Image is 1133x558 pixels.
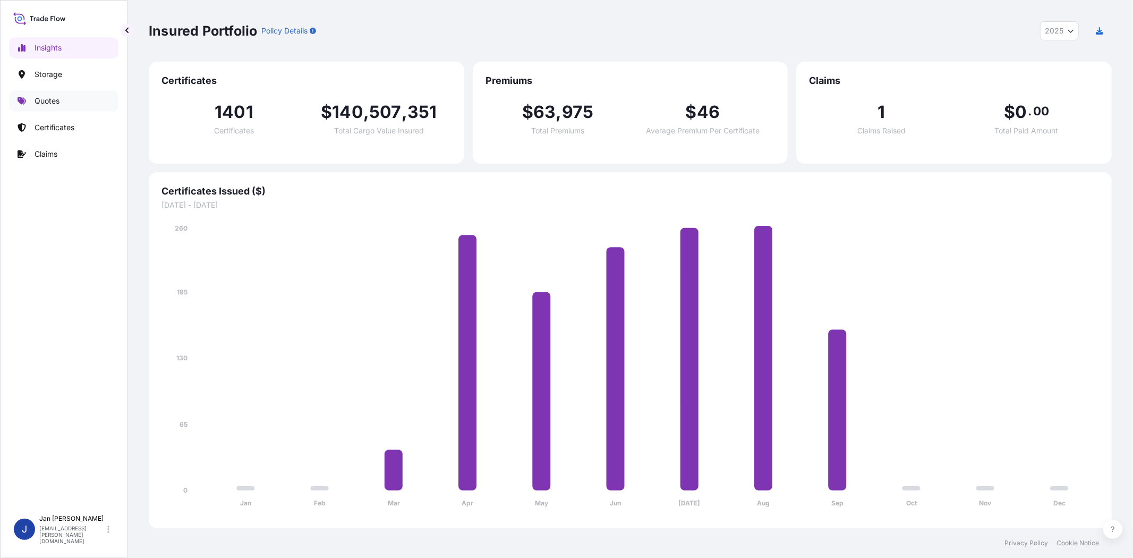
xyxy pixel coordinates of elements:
p: Jan [PERSON_NAME] [39,514,105,523]
tspan: 195 [177,288,188,296]
tspan: Apr [462,500,473,508]
span: [DATE] - [DATE] [161,200,1099,210]
p: Certificates [35,122,74,133]
span: $ [522,104,533,121]
span: 507 [369,104,402,121]
span: , [402,104,407,121]
tspan: May [535,500,549,508]
span: . [1028,107,1032,115]
span: 00 [1033,107,1049,115]
p: Insured Portfolio [149,22,257,39]
span: , [556,104,561,121]
span: Claims [809,74,1099,87]
tspan: Sep [831,500,844,508]
a: Certificates [9,117,118,138]
tspan: 0 [183,486,188,494]
span: 46 [697,104,720,121]
a: Storage [9,64,118,85]
a: Claims [9,143,118,165]
span: 0 [1015,104,1027,121]
span: $ [321,104,332,121]
tspan: Aug [757,500,770,508]
span: Average Premium Per Certificate [646,127,760,134]
span: 140 [332,104,363,121]
tspan: Oct [906,500,917,508]
tspan: 130 [176,354,188,362]
span: 975 [562,104,594,121]
span: Certificates [161,74,452,87]
tspan: 260 [175,224,188,232]
span: Total Paid Amount [995,127,1059,134]
span: Claims Raised [857,127,906,134]
a: Cookie Notice [1057,539,1099,547]
a: Insights [9,37,118,58]
span: 1 [878,104,885,121]
button: Year Selector [1040,21,1079,40]
span: 2025 [1045,26,1063,36]
a: Privacy Policy [1004,539,1048,547]
a: Quotes [9,90,118,112]
span: Total Premiums [531,127,584,134]
span: J [22,524,27,535]
span: Total Cargo Value Insured [334,127,424,134]
tspan: 65 [180,420,188,428]
p: Quotes [35,96,59,106]
tspan: Feb [314,500,326,508]
tspan: Jan [240,500,251,508]
tspan: Nov [979,500,992,508]
p: Insights [35,43,62,53]
p: Claims [35,149,57,159]
span: 63 [533,104,556,121]
tspan: Jun [610,500,621,508]
span: , [363,104,369,121]
span: 1401 [215,104,253,121]
span: $ [686,104,697,121]
p: [EMAIL_ADDRESS][PERSON_NAME][DOMAIN_NAME] [39,525,105,544]
span: Certificates Issued ($) [161,185,1099,198]
span: 351 [407,104,437,121]
span: Certificates [214,127,254,134]
span: $ [1004,104,1015,121]
p: Policy Details [261,26,308,36]
tspan: [DATE] [679,500,701,508]
p: Storage [35,69,62,80]
span: Premiums [485,74,776,87]
tspan: Mar [388,500,400,508]
tspan: Dec [1053,500,1066,508]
